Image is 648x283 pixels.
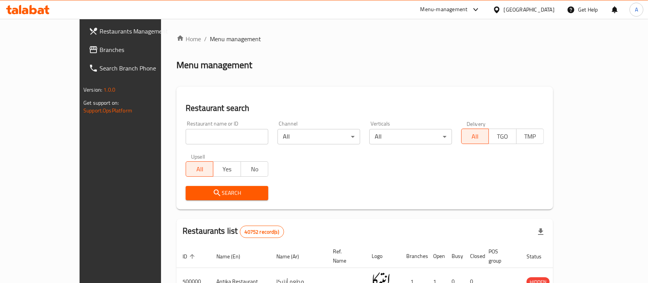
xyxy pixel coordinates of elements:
[516,129,544,144] button: TMP
[83,22,188,40] a: Restaurants Management
[183,252,197,261] span: ID
[100,64,182,73] span: Search Branch Phone
[213,161,241,177] button: Yes
[369,129,452,144] div: All
[277,129,360,144] div: All
[83,98,119,108] span: Get support on:
[445,244,464,268] th: Busy
[100,27,182,36] span: Restaurants Management
[467,121,486,126] label: Delivery
[186,186,268,200] button: Search
[492,131,513,142] span: TGO
[210,34,261,44] span: Menu management
[83,40,188,59] a: Branches
[100,45,182,54] span: Branches
[83,85,102,95] span: Version:
[241,161,268,177] button: No
[103,85,115,95] span: 1.0.0
[527,252,552,261] span: Status
[186,129,268,144] input: Search for restaurant name or ID..
[83,59,188,77] a: Search Branch Phone
[504,5,555,14] div: [GEOGRAPHIC_DATA]
[488,129,516,144] button: TGO
[400,244,427,268] th: Branches
[186,161,213,177] button: All
[176,34,553,44] nav: breadcrumb
[427,244,445,268] th: Open
[333,247,356,265] span: Ref. Name
[244,164,265,175] span: No
[216,252,250,261] span: Name (En)
[189,164,210,175] span: All
[635,5,638,14] span: A
[192,188,262,198] span: Search
[520,131,541,142] span: TMP
[183,225,284,238] h2: Restaurants list
[366,244,400,268] th: Logo
[176,34,201,44] a: Home
[204,34,207,44] li: /
[191,154,205,159] label: Upsell
[83,105,132,116] a: Support.OpsPlatform
[488,247,511,265] span: POS group
[240,226,284,238] div: Total records count
[276,252,309,261] span: Name (Ar)
[420,5,468,14] div: Menu-management
[532,223,550,241] div: Export file
[464,244,482,268] th: Closed
[216,164,238,175] span: Yes
[186,102,544,114] h2: Restaurant search
[461,129,489,144] button: All
[465,131,486,142] span: All
[240,228,284,236] span: 40752 record(s)
[176,59,252,71] h2: Menu management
